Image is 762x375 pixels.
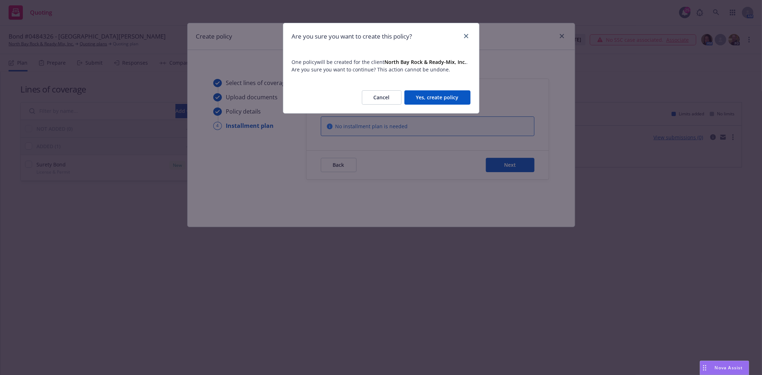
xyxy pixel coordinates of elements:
span: One policy will be created for the client . Are you sure you want to continue? This action cannot... [292,58,470,73]
button: Yes, create policy [404,90,470,105]
span: Nova Assist [715,365,743,371]
strong: North Bay Rock & Ready-Mix, Inc. [385,59,467,65]
div: Drag to move [700,361,709,375]
button: Nova Assist [700,361,749,375]
a: close [462,32,470,40]
h1: Are you sure you want to create this policy? [292,32,412,41]
button: Cancel [362,90,402,105]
